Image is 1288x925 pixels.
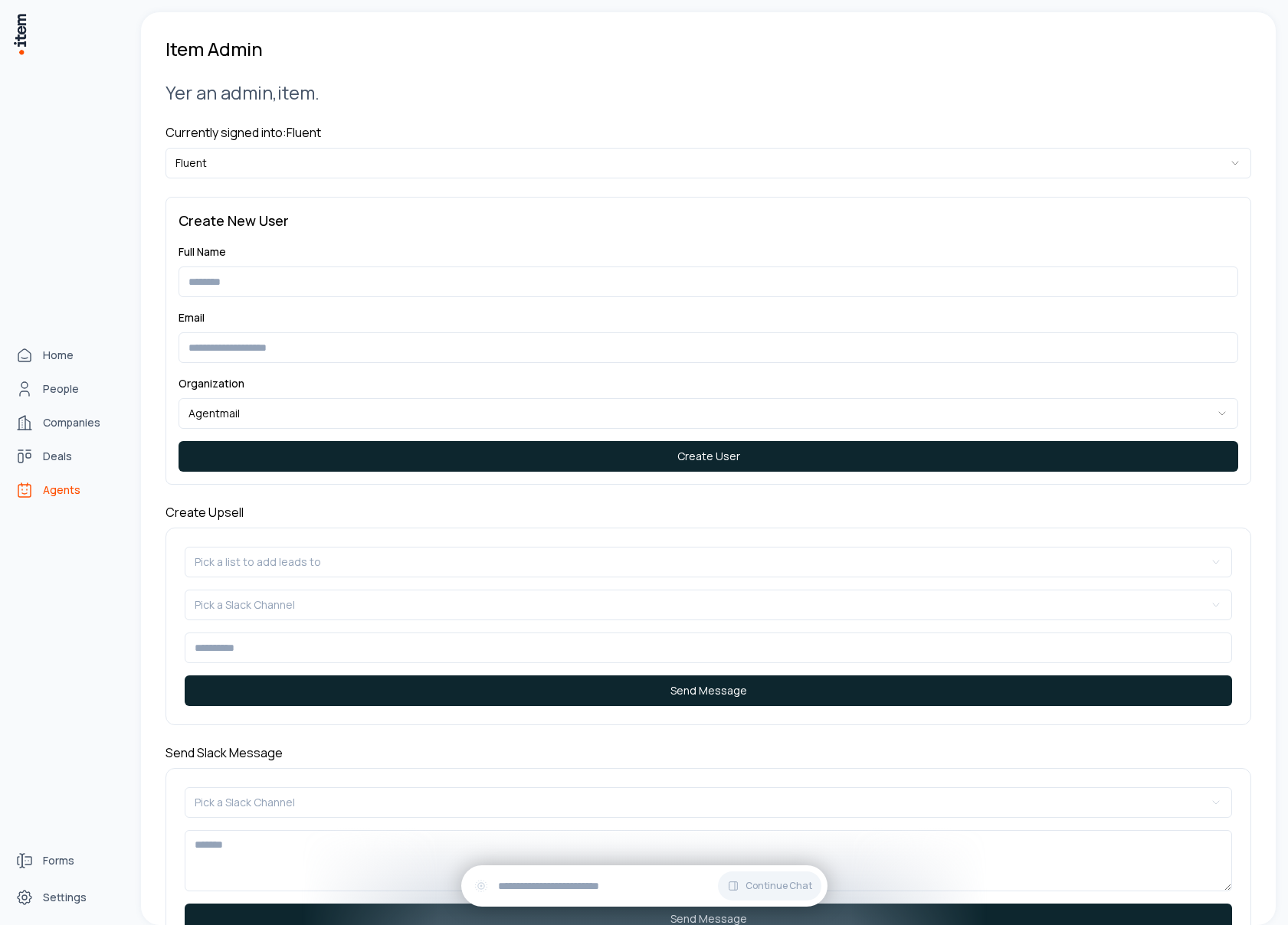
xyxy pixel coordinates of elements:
button: Continue Chat [718,871,821,900]
a: People [9,374,126,404]
label: Full Name [179,244,226,259]
span: Deals [43,449,72,464]
a: Agents [9,475,126,505]
label: Organization [179,376,244,391]
h4: Send Slack Message [166,744,1251,762]
h2: Yer an admin, item . [166,80,1251,105]
a: Forms [9,845,126,876]
span: Home [43,348,74,363]
button: Create User [179,441,1238,472]
img: Item Brain Logo [12,12,28,56]
span: Continue Chat [746,880,812,892]
a: Home [9,340,126,371]
label: Email [179,310,205,325]
a: Settings [9,882,126,913]
span: Settings [43,890,87,905]
span: Forms [43,853,74,868]
a: Companies [9,407,126,438]
h1: Item Admin [166,37,263,61]
h4: Create Upsell [166,503,1251,521]
h4: Currently signed into: Fluent [166,123,1251,142]
span: People [43,381,79,397]
a: Deals [9,441,126,472]
h3: Create New User [179,210,1238,231]
div: Continue Chat [461,865,828,907]
span: Agents [43,482,80,498]
span: Companies [43,415,100,430]
button: Send Message [185,675,1232,706]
